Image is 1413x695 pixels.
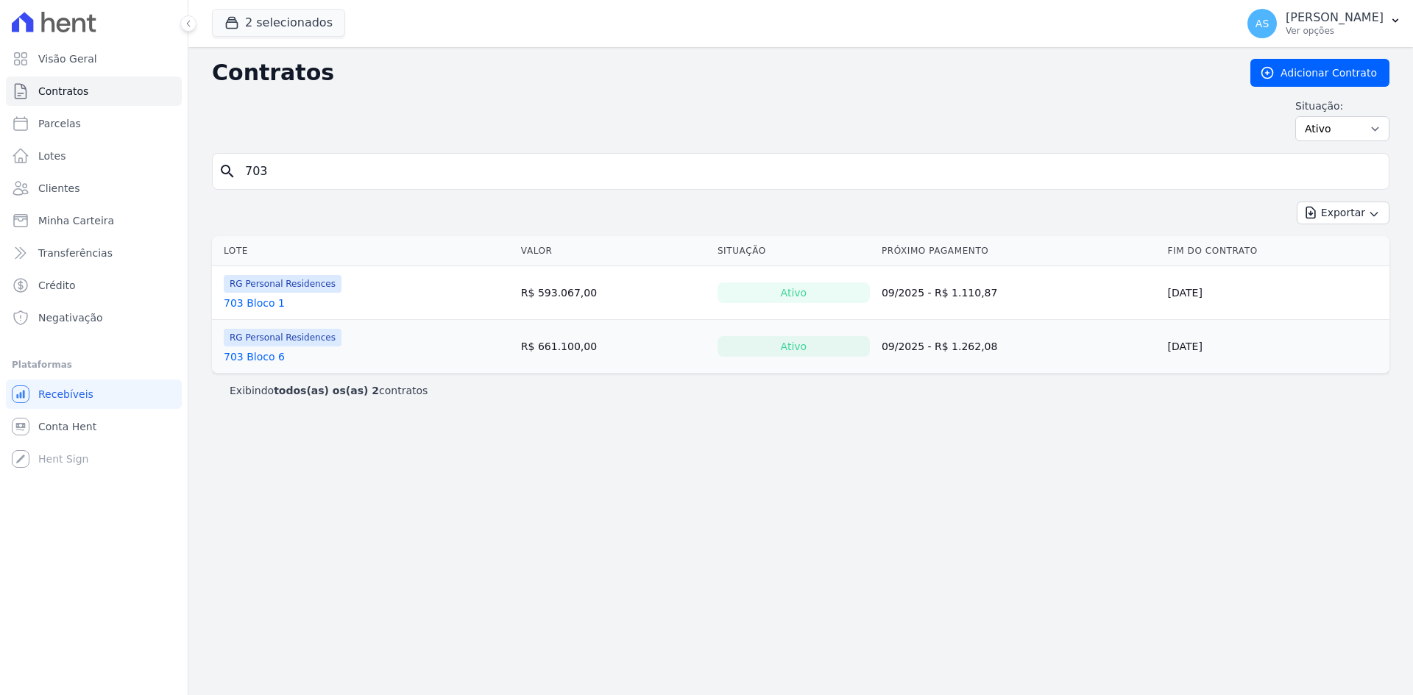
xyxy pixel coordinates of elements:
[38,149,66,163] span: Lotes
[1162,236,1389,266] th: Fim do Contrato
[38,213,114,228] span: Minha Carteira
[274,385,379,396] b: todos(as) os(as) 2
[38,246,113,260] span: Transferências
[6,238,182,268] a: Transferências
[1162,266,1389,320] td: [DATE]
[1236,3,1413,44] button: AS [PERSON_NAME] Ver opções
[212,9,345,37] button: 2 selecionados
[6,76,182,106] a: Contratos
[876,236,1162,266] th: Próximo Pagamento
[6,109,182,138] a: Parcelas
[1250,59,1389,87] a: Adicionar Contrato
[515,236,712,266] th: Valor
[1162,320,1389,374] td: [DATE]
[219,163,236,180] i: search
[38,310,103,325] span: Negativação
[38,387,93,402] span: Recebíveis
[236,157,1383,186] input: Buscar por nome do lote
[6,44,182,74] a: Visão Geral
[212,60,1227,86] h2: Contratos
[6,206,182,235] a: Minha Carteira
[212,236,515,266] th: Lote
[12,356,176,374] div: Plataformas
[38,51,97,66] span: Visão Geral
[38,181,79,196] span: Clientes
[1286,10,1384,25] p: [PERSON_NAME]
[1256,18,1269,29] span: AS
[230,383,428,398] p: Exibindo contratos
[224,275,341,293] span: RG Personal Residences
[38,84,88,99] span: Contratos
[6,141,182,171] a: Lotes
[224,296,285,310] a: 703 Bloco 1
[1297,202,1389,224] button: Exportar
[38,116,81,131] span: Parcelas
[6,303,182,332] a: Negativação
[515,266,712,320] td: R$ 593.067,00
[712,236,876,266] th: Situação
[1286,25,1384,37] p: Ver opções
[882,287,998,299] a: 09/2025 - R$ 1.110,87
[6,379,182,409] a: Recebíveis
[6,412,182,441] a: Conta Hent
[38,419,96,434] span: Conta Hent
[38,278,76,293] span: Crédito
[6,174,182,203] a: Clientes
[1295,99,1389,113] label: Situação:
[718,282,870,303] div: Ativo
[6,271,182,300] a: Crédito
[224,349,285,364] a: 703 Bloco 6
[718,336,870,357] div: Ativo
[515,320,712,374] td: R$ 661.100,00
[224,329,341,346] span: RG Personal Residences
[882,341,998,352] a: 09/2025 - R$ 1.262,08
